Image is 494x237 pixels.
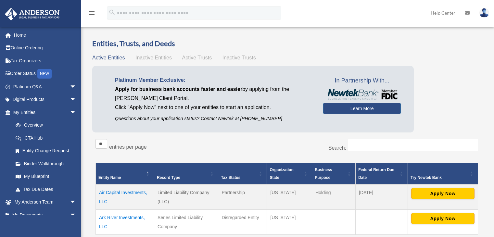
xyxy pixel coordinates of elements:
img: NewtekBankLogoSM.png [326,89,398,100]
img: Anderson Advisors Platinum Portal [3,8,62,20]
i: menu [88,9,95,17]
span: arrow_drop_down [70,208,83,222]
td: [US_STATE] [267,184,312,210]
a: Entity Change Request [9,144,83,157]
img: User Pic [479,8,489,18]
td: Ark River Investments, LLC [96,209,154,235]
span: Business Purpose [315,168,332,180]
div: Try Newtek Bank [411,174,468,181]
td: Limited Liability Company (LLC) [154,184,218,210]
a: Overview [9,119,80,132]
th: Record Type: Activate to sort [154,163,218,184]
span: arrow_drop_down [70,93,83,106]
a: Platinum Q&Aarrow_drop_down [5,80,86,93]
a: Order StatusNEW [5,67,86,81]
span: Record Type [157,175,180,180]
button: Apply Now [411,213,475,224]
td: Disregarded Entity [218,209,267,235]
label: Search: [328,145,346,151]
a: CTA Hub [9,131,83,144]
a: My Anderson Teamarrow_drop_down [5,196,86,209]
td: Air Capital Investments, LLC [96,184,154,210]
a: Digital Productsarrow_drop_down [5,93,86,106]
label: entries per page [109,144,147,150]
span: Inactive Trusts [222,55,256,60]
p: by applying from the [PERSON_NAME] Client Portal. [115,85,313,103]
h3: Entities, Trusts, and Deeds [92,39,481,49]
span: Inactive Entities [135,55,172,60]
td: Partnership [218,184,267,210]
td: [DATE] [356,184,408,210]
a: Learn More [323,103,401,114]
td: [US_STATE] [267,209,312,235]
a: Tax Organizers [5,54,86,67]
th: Organization State: Activate to sort [267,163,312,184]
p: Platinum Member Exclusive: [115,76,313,85]
a: Home [5,29,86,42]
span: Federal Return Due Date [358,168,394,180]
th: Business Purpose: Activate to sort [312,163,356,184]
button: Apply Now [411,188,475,199]
a: Tax Due Dates [9,183,83,196]
th: Try Newtek Bank : Activate to sort [408,163,478,184]
p: Questions about your application status? Contact Newtek at [PHONE_NUMBER] [115,115,313,123]
a: Binder Walkthrough [9,157,83,170]
span: arrow_drop_down [70,196,83,209]
span: Tax Status [221,175,240,180]
span: Entity Name [98,175,121,180]
a: My Documentsarrow_drop_down [5,208,86,221]
th: Tax Status: Activate to sort [218,163,267,184]
span: In Partnership With... [323,76,401,86]
span: arrow_drop_down [70,106,83,119]
i: search [108,9,116,16]
td: Series Limited Liability Company [154,209,218,235]
span: Organization State [270,168,293,180]
a: My Entitiesarrow_drop_down [5,106,83,119]
a: Online Ordering [5,42,86,55]
span: arrow_drop_down [70,80,83,94]
th: Federal Return Due Date: Activate to sort [356,163,408,184]
a: My Blueprint [9,170,83,183]
p: Click "Apply Now" next to one of your entities to start an application. [115,103,313,112]
span: Active Entities [92,55,125,60]
a: menu [88,11,95,17]
span: Apply for business bank accounts faster and easier [115,86,242,92]
th: Entity Name: Activate to invert sorting [96,163,154,184]
span: Active Trusts [182,55,212,60]
td: Holding [312,184,356,210]
div: NEW [37,69,52,79]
